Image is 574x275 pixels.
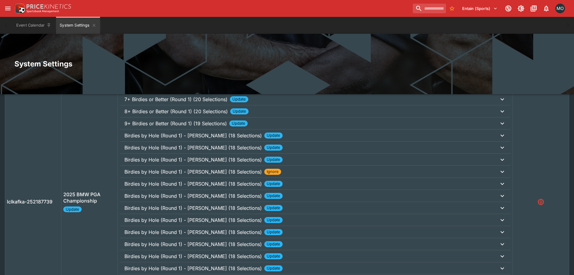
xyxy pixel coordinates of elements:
[124,265,262,272] p: Birdies by Hole (Round 1) - [PERSON_NAME] (18 Selections)
[264,157,283,163] span: Update
[124,168,262,175] p: Birdies by Hole (Round 1) - [PERSON_NAME] (18 Selections)
[120,214,510,226] button: Birdies by Hole (Round 1) - [PERSON_NAME] (18 Selections) Update
[120,142,510,154] button: Birdies by Hole (Round 1) - [PERSON_NAME] (18 Selections) Update
[63,206,82,213] span: Update
[120,105,510,117] button: 8+ Birdies or Better (Round 1) (20 Selections) Update
[124,108,228,115] p: 8+ Birdies or Better (Round 1) (20 Selections)
[413,4,446,13] input: search
[264,217,283,223] span: Update
[120,202,510,214] button: Birdies by Hole (Round 1) - [PERSON_NAME] (18 Selections) Update
[120,93,510,105] button: 7+ Birdies or Better (Round 1) (20 Selections) Update
[120,250,510,262] button: Birdies by Hole (Round 1) - [PERSON_NAME] (18 Selections) Update
[120,178,510,190] button: Birdies by Hole (Round 1) - [PERSON_NAME] (18 Selections) Update
[264,241,283,247] span: Update
[264,253,283,259] span: Update
[230,96,248,102] span: Update
[120,190,510,202] button: Birdies by Hole (Round 1) - [PERSON_NAME] (18 Selections) Update
[447,4,457,13] button: No Bookmarks
[503,3,514,14] button: Connected to PK
[7,199,59,205] h6: lclkafka-252187739
[124,241,262,248] p: Birdies by Hole (Round 1) - [PERSON_NAME] (18 Selections)
[554,2,567,15] button: Matt Oliver
[229,120,248,126] span: Update
[124,229,262,236] p: Birdies by Hole (Round 1) - [PERSON_NAME] (18 Selections)
[27,10,59,13] img: Sportsbook Management
[124,204,262,212] p: Birdies by Hole (Round 1) - [PERSON_NAME] (18 Selections)
[264,205,283,211] span: Update
[13,2,25,14] img: PriceKinetics Logo
[124,192,262,200] p: Birdies by Hole (Round 1) - [PERSON_NAME] (18 Selections)
[264,133,283,139] span: Update
[124,132,262,139] p: Birdies by Hole (Round 1) - [PERSON_NAME] (18 Selections)
[56,17,100,34] button: System Settings
[264,169,281,175] span: Ignore
[2,3,13,14] button: open drawer
[124,156,262,163] p: Birdies by Hole (Round 1) - [PERSON_NAME] (18 Selections)
[124,253,262,260] p: Birdies by Hole (Round 1) - [PERSON_NAME] (18 Selections)
[124,120,227,127] p: 9+ Birdies or Better (Round 1) (19 Selections)
[124,216,262,224] p: Birdies by Hole (Round 1) - [PERSON_NAME] (18 Selections)
[264,181,283,187] span: Update
[120,154,510,166] button: Birdies by Hole (Round 1) - [PERSON_NAME] (18 Selections) Update
[120,117,510,130] button: 9+ Birdies or Better (Round 1) (19 Selections) Update
[120,238,510,250] button: Birdies by Hole (Round 1) - [PERSON_NAME] (18 Selections) Update
[63,191,116,204] h6: 2025 BMW PGA Championship
[14,59,560,69] h2: System Settings
[516,3,526,14] button: Toggle light/dark mode
[124,144,262,151] p: Birdies by Hole (Round 1) - [PERSON_NAME] (18 Selections)
[124,180,262,187] p: Birdies by Hole (Round 1) - [PERSON_NAME] (18 Selections)
[555,4,565,13] div: Matt Oliver
[13,17,55,34] button: Event Calendar
[528,3,539,14] button: Documentation
[264,145,283,151] span: Update
[264,193,283,199] span: Update
[120,166,510,178] button: Birdies by Hole (Round 1) - [PERSON_NAME] (18 Selections) Ignore
[264,265,283,271] span: Update
[120,262,510,274] button: Birdies by Hole (Round 1) - [PERSON_NAME] (18 Selections) Update
[120,130,510,142] button: Birdies by Hole (Round 1) - [PERSON_NAME] (18 Selections) Update
[120,226,510,238] button: Birdies by Hole (Round 1) - [PERSON_NAME] (18 Selections) Update
[230,108,249,114] span: Update
[124,96,227,103] p: 7+ Birdies or Better (Round 1) (20 Selections)
[27,4,71,9] img: PriceKinetics
[541,3,552,14] button: Notifications
[459,4,501,13] button: Select Tenant
[264,229,283,235] span: Update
